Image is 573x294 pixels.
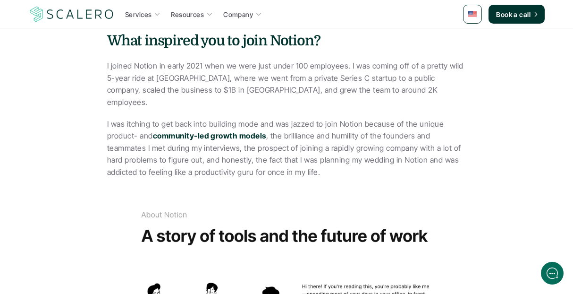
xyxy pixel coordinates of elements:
p: Resources [171,9,204,19]
p: I joined Notion in early 2021 when we were just under 100 employees. I was coming off of a pretty... [107,60,466,108]
span: New conversation [61,67,113,75]
a: Book a call [489,5,545,24]
iframe: gist-messenger-bubble-iframe [541,262,564,285]
a: Scalero company logotype [28,6,115,23]
img: Scalero company logotype [28,5,115,23]
button: New conversation [8,61,181,81]
span: We run on Gist [79,233,119,239]
p: I was itching to get back into building mode and was jazzed to join Notion because of the unique ... [107,118,466,179]
p: Book a call [496,9,531,19]
p: Company [223,9,253,19]
h4: What inspired you to join Notion? [107,31,466,51]
a: community-led growth models [153,131,266,140]
p: Services [125,9,152,19]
